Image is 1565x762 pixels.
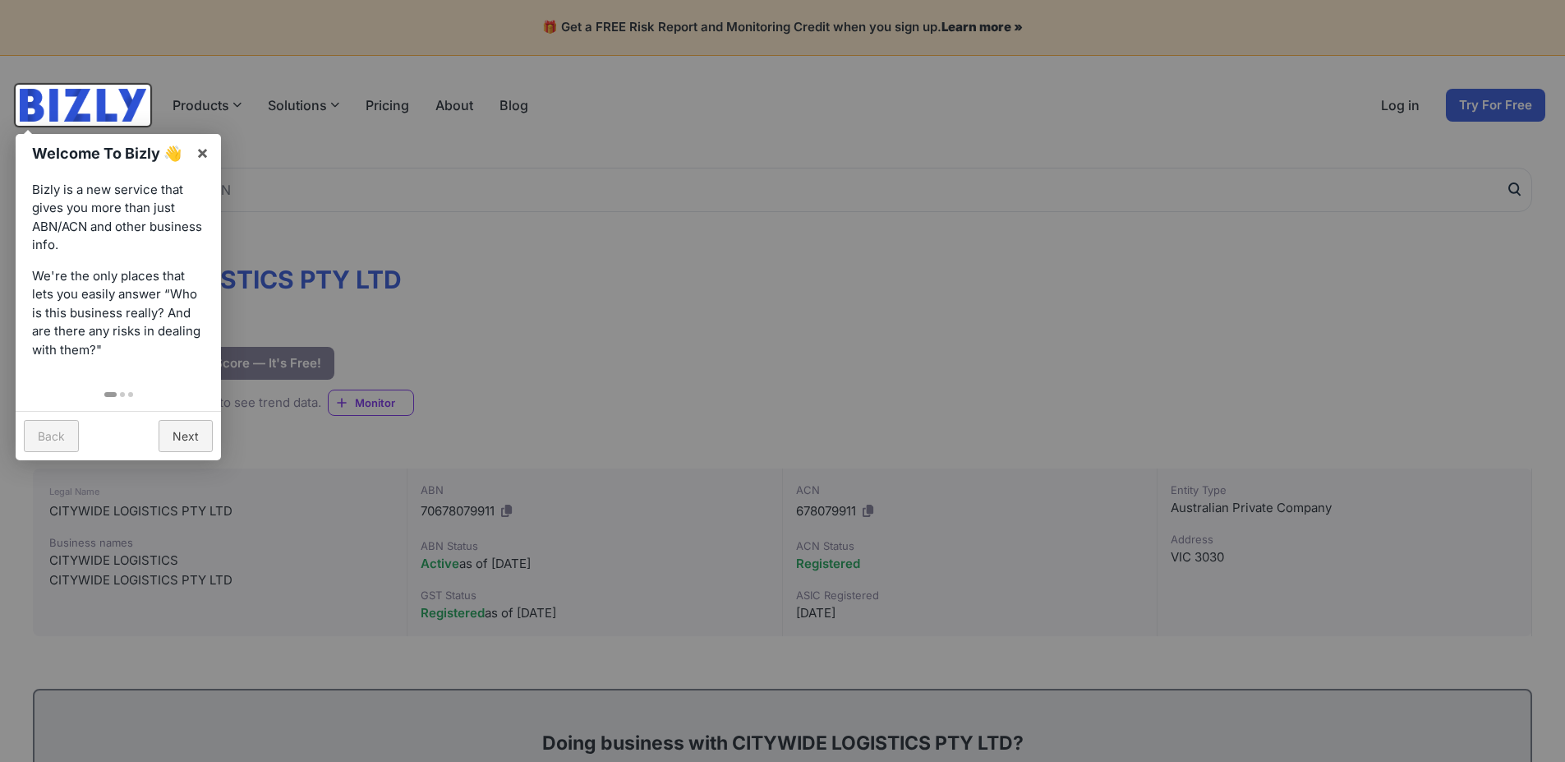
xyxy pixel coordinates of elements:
[32,142,187,164] h1: Welcome To Bizly 👋
[32,181,205,255] p: Bizly is a new service that gives you more than just ABN/ACN and other business info.
[24,420,79,452] a: Back
[184,134,221,171] a: ×
[32,267,205,360] p: We're the only places that lets you easily answer “Who is this business really? And are there any...
[159,420,213,452] a: Next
